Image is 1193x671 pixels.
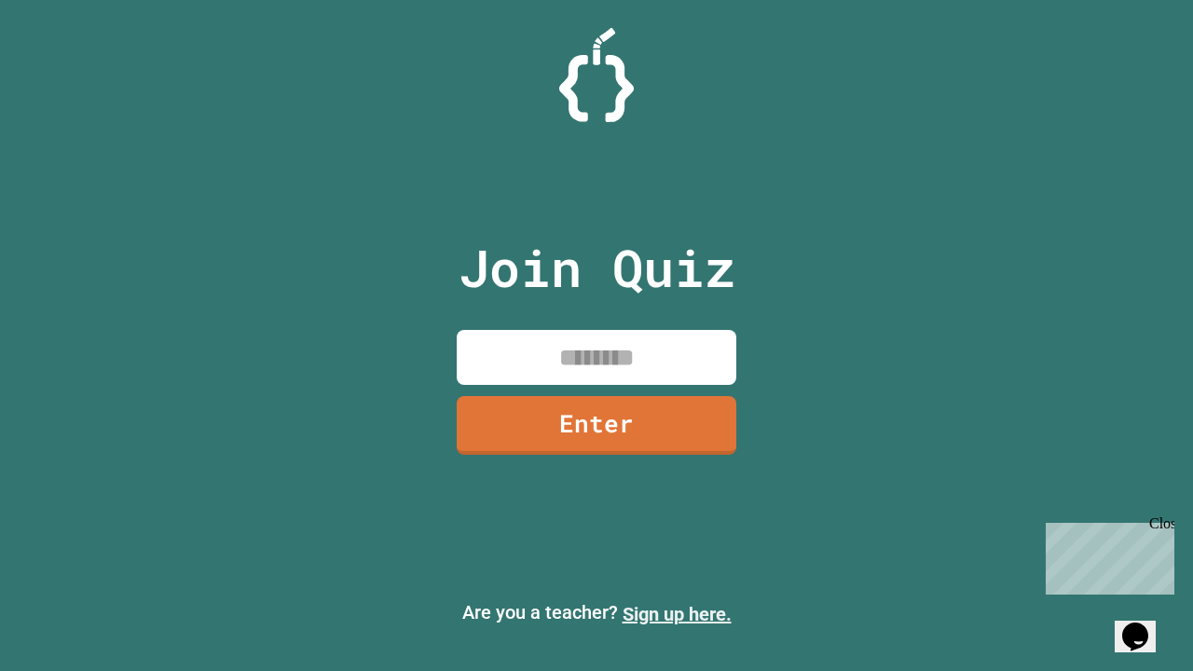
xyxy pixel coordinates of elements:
img: Logo.svg [559,28,634,122]
div: Chat with us now!Close [7,7,129,118]
a: Enter [457,396,736,455]
a: Sign up here. [623,603,732,625]
iframe: chat widget [1115,596,1174,652]
p: Join Quiz [459,229,735,307]
p: Are you a teacher? [15,598,1178,628]
iframe: chat widget [1038,515,1174,595]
